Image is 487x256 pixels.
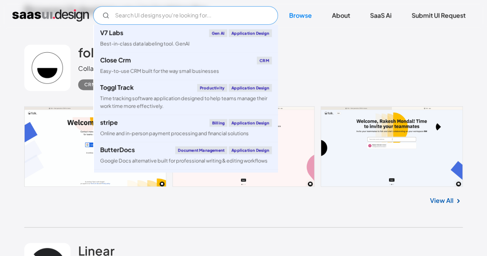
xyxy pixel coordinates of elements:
div: ButterDocs [100,147,135,153]
a: About [323,7,359,24]
div: Application Design [229,119,272,127]
div: Online and in-person payment processing and financial solutions [100,130,249,137]
a: SaaS Ai [361,7,401,24]
a: Browse [280,7,321,24]
a: home [12,9,89,22]
a: View All [430,196,454,205]
div: stripe [100,119,118,125]
div: Application Design [229,84,272,92]
div: Application Design [229,146,272,154]
form: Email Form [93,6,278,25]
a: Toggl TrackProductivityApplication DesignTime tracking software application designed to help team... [94,79,278,114]
div: Application Design [229,29,272,37]
div: Productivity [197,84,227,92]
h2: folk [78,45,101,60]
div: Toggl Track [100,84,134,90]
div: Google Docs alternative built for professional writing & editing workflows [100,157,268,164]
div: Billing [209,119,227,127]
div: CRM [257,57,272,64]
div: CRM [84,80,96,89]
input: Search UI designs you're looking for... [93,6,278,25]
div: Time tracking software application designed to help teams manage their work time more effectively. [100,95,272,109]
a: klaviyoEmail MarketingApplication DesignCreate personalised customer experiences across email, SM... [94,169,278,204]
div: Best-in-class data labeling tool. GenAI [100,40,189,47]
a: Close CrmCRMEasy-to-use CRM built for the way small businesses [94,52,278,79]
div: Collaborative workspace for all your team’s relationships. [78,64,244,73]
div: Document Management [175,146,227,154]
a: V7 LabsGen AIApplication DesignBest-in-class data labeling tool. GenAI [94,25,278,52]
div: V7 Labs [100,30,123,36]
a: ButterDocsDocument ManagementApplication DesignGoogle Docs alternative built for professional wri... [94,142,278,169]
a: folk [78,45,101,64]
a: Submit UI Request [402,7,475,24]
div: Easy-to-use CRM built for the way small businesses [100,67,219,75]
div: Close Crm [100,57,131,63]
div: Gen AI [209,29,227,37]
a: stripeBillingApplication DesignOnline and in-person payment processing and financial solutions [94,114,278,142]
